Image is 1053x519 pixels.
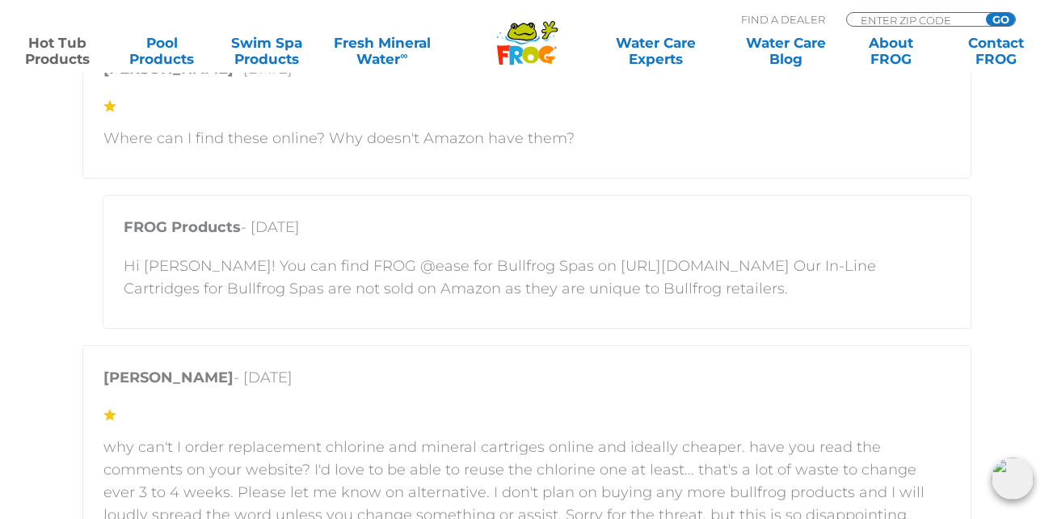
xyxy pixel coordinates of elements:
[992,458,1034,500] img: openIcon
[859,13,968,27] input: Zip Code Form
[103,127,950,150] p: Where can I find these online? Why doesn't Amazon have them?
[741,12,825,27] p: Find A Dealer
[103,60,234,78] strong: [PERSON_NAME]
[589,35,722,67] a: Water CareExperts
[16,35,98,67] a: Hot TubProducts
[121,35,203,67] a: PoolProducts
[103,57,950,88] p: - [DATE]
[124,216,950,247] p: - [DATE]
[850,35,932,67] a: AboutFROG
[955,35,1037,67] a: ContactFROG
[124,255,950,300] p: Hi [PERSON_NAME]! You can find FROG @ease for Bullfrog Spas on [URL][DOMAIN_NAME] Our In-Line Car...
[745,35,827,67] a: Water CareBlog
[103,366,950,397] p: - [DATE]
[226,35,308,67] a: Swim SpaProducts
[400,49,407,61] sup: ∞
[986,13,1015,26] input: GO
[331,35,433,67] a: Fresh MineralWater∞
[124,218,241,236] strong: FROG Products
[103,369,234,386] strong: [PERSON_NAME]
